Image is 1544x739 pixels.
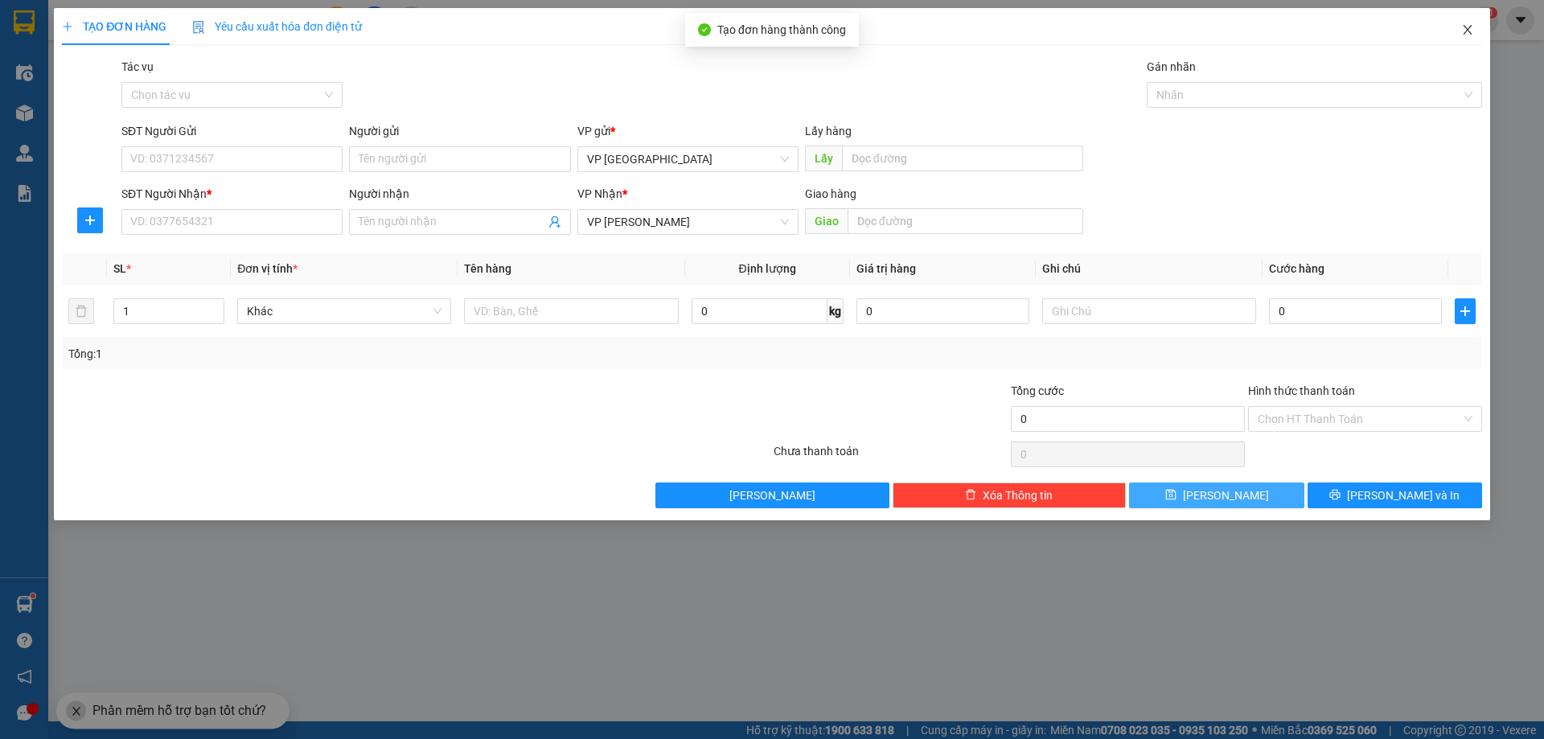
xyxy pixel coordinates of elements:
[121,185,343,203] div: SĐT Người Nhận
[121,122,343,140] div: SĐT Người Gửi
[464,262,511,275] span: Tên hàng
[68,345,596,363] div: Tổng: 1
[39,9,94,26] span: HAIVAN
[68,298,94,324] button: delete
[577,187,622,200] span: VP Nhận
[805,146,842,171] span: Lấy
[698,23,711,36] span: check-circle
[77,207,103,233] button: plus
[247,299,441,323] span: Khác
[1165,489,1176,502] span: save
[856,262,916,275] span: Giá trị hàng
[587,147,789,171] span: VP HÀ NỘI
[1461,23,1474,36] span: close
[237,262,298,275] span: Đơn vị tính
[1269,262,1324,275] span: Cước hàng
[6,113,119,136] span: 0776666886
[19,29,113,46] span: XUANTRANG
[1042,298,1256,324] input: Ghi Chú
[1147,60,1196,73] label: Gán nhãn
[62,20,166,33] span: TẠO ĐƠN HÀNG
[464,298,678,324] input: VD: Bàn, Ghế
[113,262,126,275] span: SL
[655,482,889,508] button: [PERSON_NAME]
[717,23,846,36] span: Tạo đơn hàng thành công
[78,214,102,227] span: plus
[739,262,796,275] span: Định lượng
[1036,253,1263,285] th: Ghi chú
[41,49,92,64] em: Logistics
[772,442,1009,470] div: Chưa thanh toán
[577,122,799,140] div: VP gửi
[1183,487,1269,504] span: [PERSON_NAME]
[1347,487,1460,504] span: [PERSON_NAME] và In
[1129,482,1304,508] button: save[PERSON_NAME]
[1455,298,1476,324] button: plus
[587,210,789,234] span: VP MỘC CHÂU
[192,20,362,33] span: Yêu cầu xuất hóa đơn điện tử
[62,21,73,32] span: plus
[1445,8,1490,53] button: Close
[729,487,815,504] span: [PERSON_NAME]
[6,92,49,102] span: Người gửi:
[192,21,205,34] img: icon
[1011,384,1064,397] span: Tổng cước
[1308,482,1482,508] button: printer[PERSON_NAME] và In
[805,125,852,138] span: Lấy hàng
[1456,305,1475,318] span: plus
[548,216,561,228] span: user-add
[965,489,976,502] span: delete
[6,102,56,113] span: Người nhận:
[827,298,844,324] span: kg
[349,185,570,203] div: Người nhận
[856,298,1029,324] input: 0
[1248,384,1355,397] label: Hình thức thanh toán
[805,187,856,200] span: Giao hàng
[893,482,1127,508] button: deleteXóa Thông tin
[805,208,848,234] span: Giao
[842,146,1083,171] input: Dọc đường
[121,60,154,73] label: Tác vụ
[129,16,234,40] span: VP [GEOGRAPHIC_DATA]
[349,122,570,140] div: Người gửi
[1329,489,1341,502] span: printer
[162,43,234,58] span: 0943559551
[848,208,1083,234] input: Dọc đường
[983,487,1053,504] span: Xóa Thông tin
